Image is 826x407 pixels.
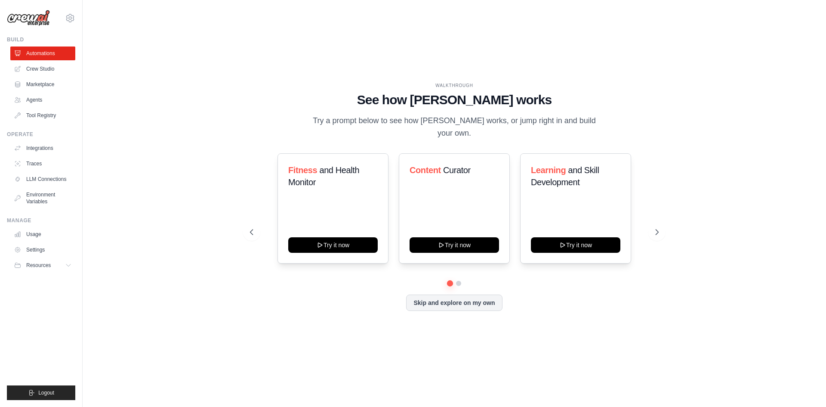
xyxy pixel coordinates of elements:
[406,295,502,311] button: Skip and explore on my own
[250,82,659,89] div: WALKTHROUGH
[531,165,566,175] span: Learning
[7,131,75,138] div: Operate
[10,47,75,60] a: Automations
[288,165,317,175] span: Fitness
[250,92,659,108] h1: See how [PERSON_NAME] works
[10,78,75,91] a: Marketplace
[410,165,441,175] span: Content
[443,165,471,175] span: Curator
[10,109,75,122] a: Tool Registry
[10,93,75,107] a: Agents
[10,243,75,257] a: Settings
[10,62,75,76] a: Crew Studio
[410,237,499,253] button: Try it now
[7,36,75,43] div: Build
[10,258,75,272] button: Resources
[10,157,75,171] a: Traces
[7,10,50,26] img: Logo
[7,217,75,224] div: Manage
[38,389,54,396] span: Logout
[7,385,75,400] button: Logout
[310,115,599,140] p: Try a prompt below to see how [PERSON_NAME] works, or jump right in and build your own.
[531,237,620,253] button: Try it now
[10,172,75,186] a: LLM Connections
[10,227,75,241] a: Usage
[288,165,359,187] span: and Health Monitor
[26,262,51,269] span: Resources
[10,141,75,155] a: Integrations
[288,237,378,253] button: Try it now
[10,188,75,208] a: Environment Variables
